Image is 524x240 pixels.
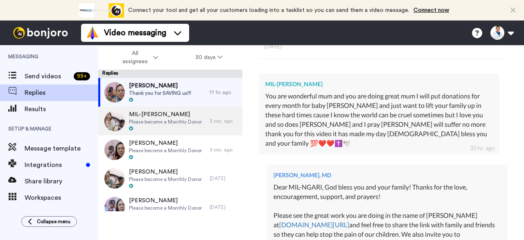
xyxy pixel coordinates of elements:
[98,107,242,135] a: MIL-[PERSON_NAME]Please become a Monthly Donor3 sec. ago
[25,104,98,114] span: Results
[104,111,125,131] img: 2037e48c-39fc-4ddf-a4a8-e67ab4ac14fd-thumb.jpg
[10,27,71,39] img: bj-logo-header-white.svg
[104,168,125,189] img: a4335107-551e-4859-98f1-cf83023e92a9-thumb.jpg
[210,175,238,182] div: [DATE]
[413,7,449,13] a: Connect now
[129,147,202,154] span: Please become a Monthly Donor
[86,26,99,39] img: vm-color.svg
[129,139,202,147] span: [PERSON_NAME]
[25,88,98,98] span: Replies
[25,176,98,186] span: Share library
[100,46,177,69] button: All assignees
[79,3,124,18] div: animation
[25,144,98,153] span: Message template
[25,71,70,81] span: Send videos
[98,78,242,107] a: [PERSON_NAME]Thank you for SAVING us!!!17 hr. ago
[210,204,238,210] div: [DATE]
[210,118,238,124] div: 3 sec. ago
[129,119,202,125] span: Please become a Monthly Donor
[98,135,242,164] a: [PERSON_NAME]Please become a Monthly Donor3 sec. ago
[37,218,70,225] span: Collapse menu
[264,42,503,50] div: [DATE]
[104,139,125,160] img: 5f741211-7705-453e-8ae4-495ff771a9e2-thumb.jpg
[470,144,495,152] div: 20 hr. ago
[104,27,166,39] span: Video messaging
[177,50,241,65] button: 30 days
[129,176,202,183] span: Please become a Monthly Donor
[104,197,125,217] img: 884b6932-046d-4a6f-88fb-6b8485325e3b-thumb.jpg
[129,205,202,211] span: Please become a Monthly Donor
[98,164,242,193] a: [PERSON_NAME]Please become a Monthly Donor[DATE]
[128,7,409,13] span: Connect your tool and get all your customers loading into a tasklist so you can send them a video...
[279,221,349,229] a: [DOMAIN_NAME][URL]
[21,216,77,227] button: Collapse menu
[74,72,90,80] div: 99 +
[129,168,202,176] span: [PERSON_NAME]
[210,146,238,153] div: 3 sec. ago
[98,193,242,222] a: [PERSON_NAME]Please become a Monthly Donor[DATE]
[265,91,493,148] div: You are wonderful mum and you are doing great mum I will put donations for every month for baby [...
[273,171,501,179] div: [PERSON_NAME], MD
[210,89,238,96] div: 17 hr. ago
[98,70,242,78] div: Replies
[129,90,191,96] span: Thank you for SAVING us!!!
[25,193,98,203] span: Workspaces
[25,160,83,170] span: Integrations
[118,49,151,66] span: All assignees
[265,80,493,88] div: MIL-[PERSON_NAME]
[104,82,125,103] img: 2ecab436-153c-4a44-8138-8d12d6438bb0-thumb.jpg
[129,82,191,90] span: [PERSON_NAME]
[129,197,202,205] span: [PERSON_NAME]
[129,110,202,119] span: MIL-[PERSON_NAME]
